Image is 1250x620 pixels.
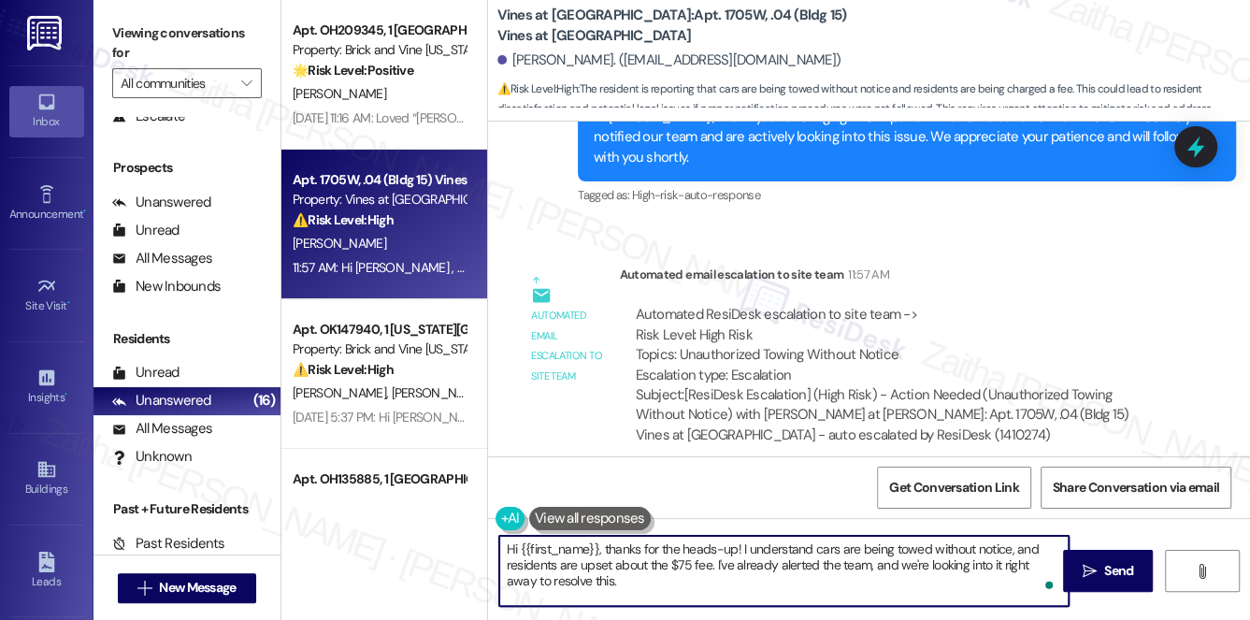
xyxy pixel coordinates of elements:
a: Leads [9,546,84,597]
i:  [1195,564,1209,579]
button: Share Conversation via email [1041,467,1231,509]
div: Unanswered [112,391,211,411]
span: High-risk-auto-response [632,187,760,203]
span: [PERSON_NAME] [293,384,392,401]
span: Send [1104,561,1133,581]
div: Property: Brick and Vine [US_STATE][GEOGRAPHIC_DATA] [293,339,466,359]
div: Prospects [93,158,280,178]
div: (16) [249,386,280,415]
i:  [241,76,251,91]
strong: ⚠️ Risk Level: High [497,81,578,96]
span: [PERSON_NAME] [293,85,386,102]
div: [PERSON_NAME]. ([EMAIL_ADDRESS][DOMAIN_NAME]) [497,50,841,70]
div: Automated ResiDesk escalation to site team -> Risk Level: High Risk Topics: Unauthorized Towing W... [636,305,1158,385]
button: Send [1063,550,1154,592]
span: Get Conversation Link [889,478,1018,497]
div: Unanswered [112,193,211,212]
textarea: To enrich screen reader interactions, please activate Accessibility in Grammarly extension settings [499,536,1070,606]
span: [PERSON_NAME] [391,384,484,401]
div: Tagged as: [578,181,1236,209]
div: Residents [93,329,280,349]
label: Viewing conversations for [112,19,262,68]
img: ResiDesk Logo [27,16,65,50]
div: Apt. 1705W, .04 (Bldg 15) Vines at [GEOGRAPHIC_DATA] [293,170,466,190]
button: New Message [118,573,256,603]
strong: 🌟 Risk Level: Positive [293,62,413,79]
span: Share Conversation via email [1053,478,1219,497]
div: Past + Future Residents [93,499,280,519]
div: Unread [112,363,180,382]
strong: ⚠️ Risk Level: High [293,361,394,378]
div: All Messages [112,419,212,439]
div: Apt. OH135885, 1 [GEOGRAPHIC_DATA] [293,469,466,489]
input: All communities [121,68,232,98]
div: Escalate [112,107,185,126]
div: Property: Brick and Vine [US_STATE] [293,40,466,60]
div: Property: Vines at [GEOGRAPHIC_DATA] [293,190,466,209]
div: Subject: [ResiDesk Escalation] (High Risk) - Action Needed (Unauthorized Towing Without Notice) w... [636,385,1158,445]
div: Apt. OH209345, 1 [GEOGRAPHIC_DATA] [293,21,466,40]
a: Insights • [9,362,84,412]
div: Unknown [112,447,192,467]
div: Automated email escalation to site team [620,265,1174,291]
div: 11:57 AM [843,265,889,284]
a: Buildings [9,454,84,504]
span: New Message [159,578,236,598]
span: [PERSON_NAME] [293,235,386,252]
span: • [67,296,70,310]
b: Vines at [GEOGRAPHIC_DATA]: Apt. 1705W, .04 (Bldg 15) Vines at [GEOGRAPHIC_DATA] [497,6,871,46]
button: Get Conversation Link [877,467,1030,509]
span: : The resident is reporting that cars are being towed without notice and residents are being char... [497,79,1250,139]
i:  [1083,564,1097,579]
div: Apt. OK147940, 1 [US_STATE][GEOGRAPHIC_DATA] [293,320,466,339]
div: Automated email escalation to site team [531,306,604,386]
a: Site Visit • [9,270,84,321]
i:  [137,581,151,596]
div: Unread [112,221,180,240]
strong: ⚠️ Risk Level: High [293,211,394,228]
a: Inbox [9,86,84,137]
div: Hi [PERSON_NAME] , thank you for bringing this important matter to our attention. We've immediate... [594,108,1206,167]
span: • [65,388,67,401]
div: Past Residents [112,534,225,554]
div: New Inbounds [112,277,221,296]
span: • [83,205,86,218]
div: All Messages [112,249,212,268]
